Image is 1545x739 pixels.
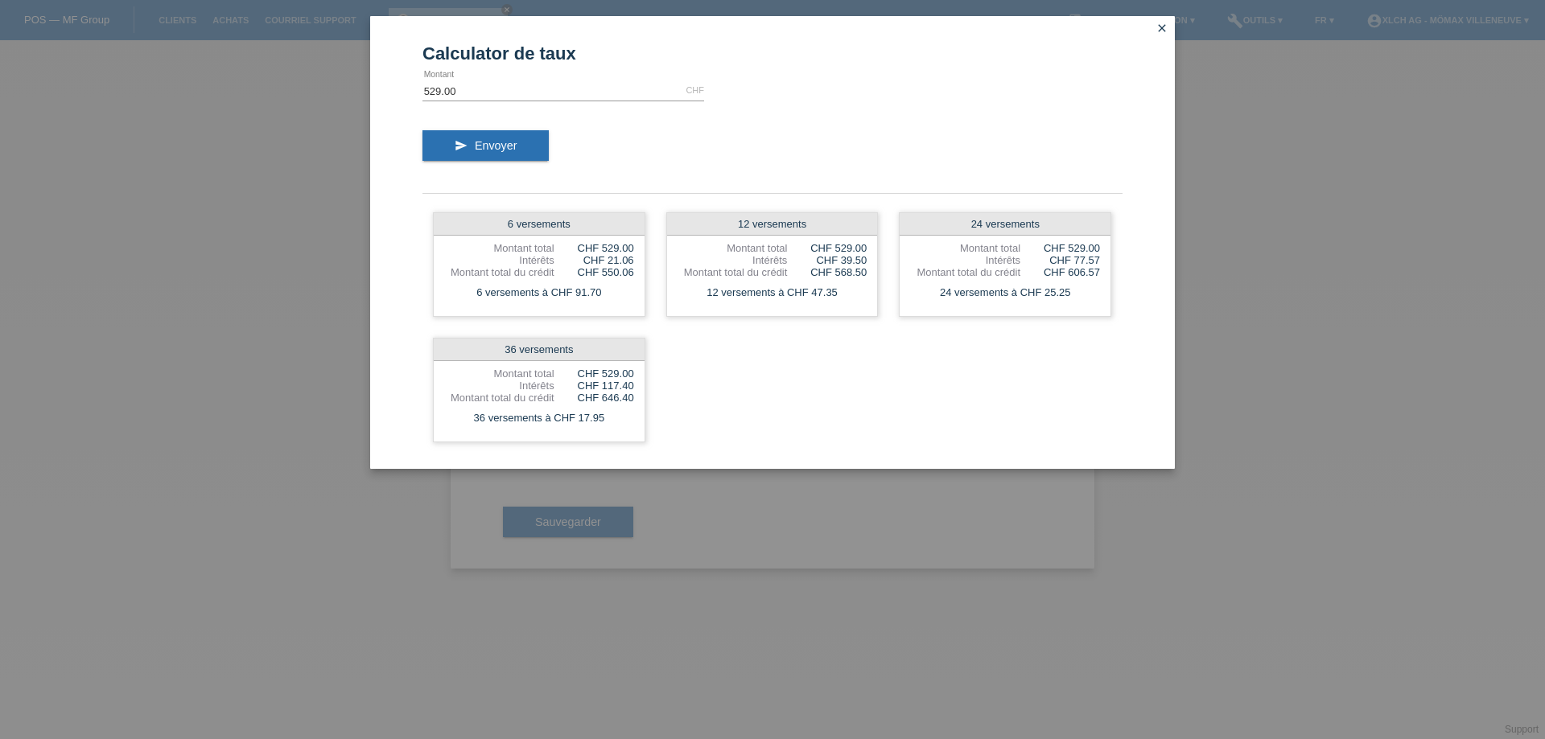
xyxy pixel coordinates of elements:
a: close [1152,20,1172,39]
div: CHF 568.50 [787,266,867,278]
div: Montant total [444,242,554,254]
div: 6 versements à CHF 91.70 [434,282,645,303]
div: 12 versements [667,213,878,236]
div: CHF 117.40 [554,380,634,392]
div: Montant total du crédit [444,392,554,404]
div: 24 versements [900,213,1110,236]
button: send Envoyer [422,130,549,161]
div: CHF 77.57 [1020,254,1100,266]
div: 12 versements à CHF 47.35 [667,282,878,303]
h1: Calculator de taux [422,43,1123,64]
i: close [1156,22,1168,35]
div: CHF 550.06 [554,266,634,278]
span: Envoyer [475,139,517,152]
div: CHF 39.50 [787,254,867,266]
i: send [455,139,468,152]
div: Montant total du crédit [444,266,554,278]
div: CHF [686,85,704,95]
div: Montant total [444,367,554,380]
div: Montant total du crédit [910,266,1020,278]
div: CHF 646.40 [554,392,634,404]
div: Montant total [678,242,788,254]
div: CHF 606.57 [1020,266,1100,278]
div: Intérêts [678,254,788,266]
div: 36 versements à CHF 17.95 [434,408,645,429]
div: Montant total [910,242,1020,254]
div: 24 versements à CHF 25.25 [900,282,1110,303]
div: Intérêts [910,254,1020,266]
div: CHF 529.00 [787,242,867,254]
div: Montant total du crédit [678,266,788,278]
div: Intérêts [444,380,554,392]
div: 36 versements [434,339,645,361]
div: CHF 529.00 [554,367,634,380]
div: CHF 529.00 [1020,242,1100,254]
div: Intérêts [444,254,554,266]
div: CHF 21.06 [554,254,634,266]
div: 6 versements [434,213,645,236]
div: CHF 529.00 [554,242,634,254]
